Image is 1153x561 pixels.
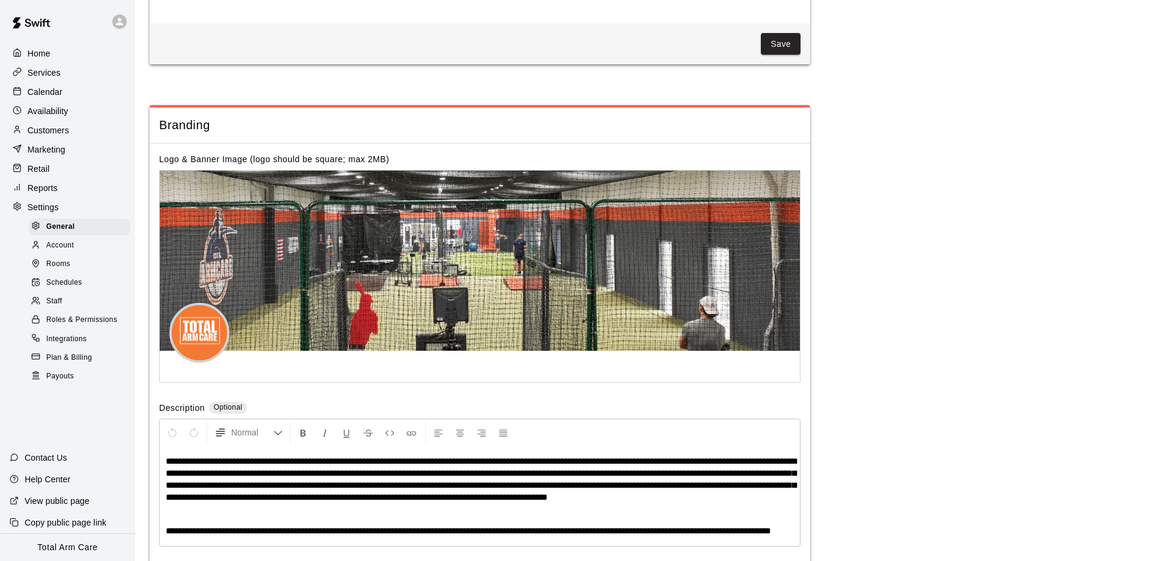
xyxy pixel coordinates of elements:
a: Marketing [10,141,126,159]
span: Plan & Billing [46,352,92,364]
span: Schedules [46,277,82,289]
a: Schedules [29,274,135,293]
span: Branding [159,117,800,133]
label: Logo & Banner Image (logo should be square; max 2MB) [159,154,389,164]
button: Format Bold [293,422,313,443]
button: Format Italics [315,422,335,443]
a: Customers [10,121,126,139]
a: Calendar [10,83,126,101]
p: Copy public page link [25,517,106,529]
p: Availability [28,105,68,117]
p: Home [28,47,50,59]
a: Availability [10,102,126,120]
div: Rooms [29,256,130,273]
p: Calendar [28,86,62,98]
p: Retail [28,163,50,175]
p: Help Center [25,473,70,485]
a: Roles & Permissions [29,311,135,330]
a: Account [29,236,135,255]
div: Integrations [29,331,130,348]
p: Total Arm Care [37,541,97,554]
a: Staff [29,293,135,311]
p: Contact Us [25,452,67,464]
button: Undo [162,422,183,443]
p: View public page [25,495,89,507]
span: Payouts [46,371,74,383]
a: General [29,217,135,236]
span: Integrations [46,333,87,345]
span: Roles & Permissions [46,314,117,326]
button: Center Align [450,422,470,443]
p: Reports [28,182,58,194]
div: Account [29,237,130,254]
div: General [29,219,130,235]
button: Formatting Options [210,422,288,443]
button: Left Align [428,422,449,443]
span: Normal [231,426,273,438]
button: Redo [184,422,204,443]
div: Plan & Billing [29,350,130,366]
a: Services [10,64,126,82]
a: Settings [10,198,126,216]
p: Services [28,67,61,79]
p: Settings [28,201,59,213]
button: Insert Code [380,422,400,443]
span: General [46,221,75,233]
div: Staff [29,293,130,310]
button: Format Strikethrough [358,422,378,443]
button: Right Align [471,422,492,443]
span: Staff [46,296,62,308]
div: Schedules [29,274,130,291]
a: Home [10,44,126,62]
button: Save [761,33,800,55]
button: Justify Align [493,422,513,443]
span: Optional [214,403,243,411]
div: Payouts [29,368,130,385]
div: Roles & Permissions [29,312,130,329]
a: Plan & Billing [29,348,135,367]
a: Reports [10,179,126,197]
a: Integrations [29,330,135,348]
a: Rooms [29,255,135,274]
label: Description [159,402,205,416]
p: Marketing [28,144,65,156]
span: Account [46,240,74,252]
button: Format Underline [336,422,357,443]
p: Customers [28,124,69,136]
button: Insert Link [401,422,422,443]
a: Payouts [29,367,135,386]
span: Rooms [46,258,70,270]
a: Retail [10,160,126,178]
